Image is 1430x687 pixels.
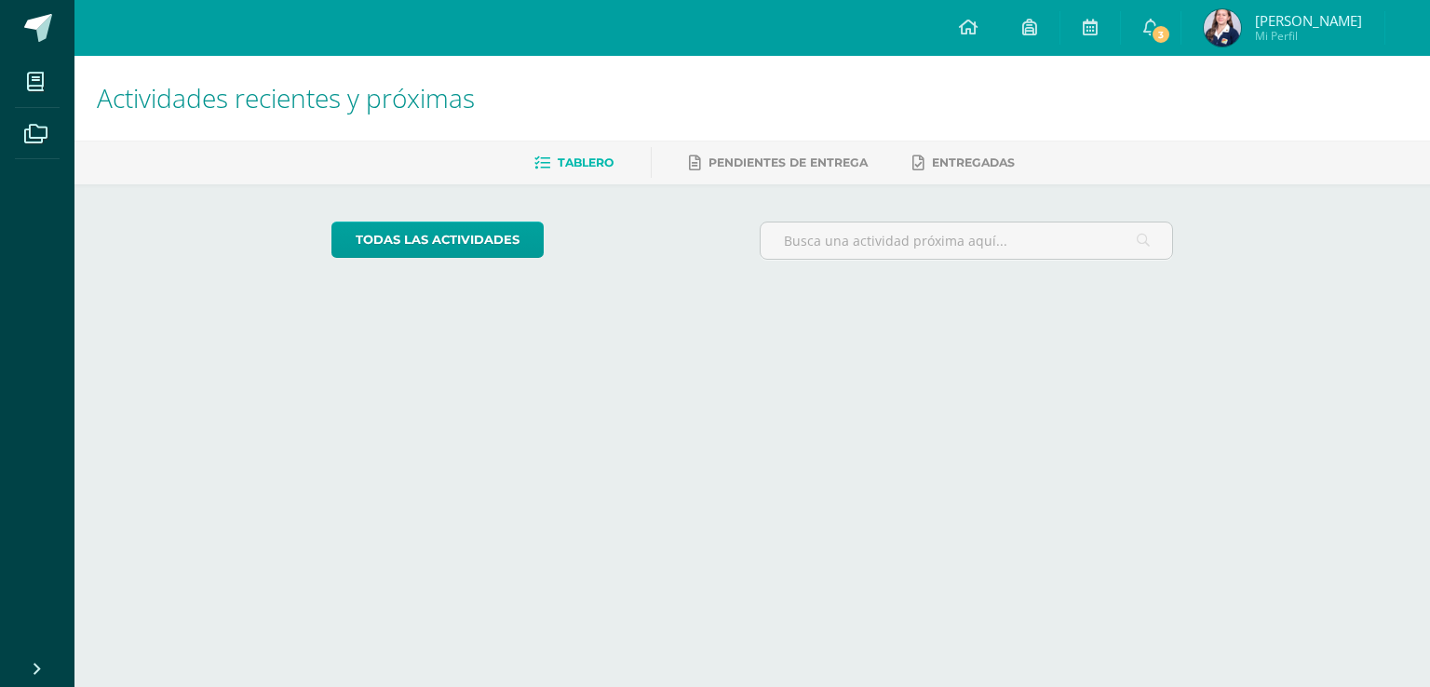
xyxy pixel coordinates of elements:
[1151,24,1171,45] span: 3
[331,222,544,258] a: todas las Actividades
[761,222,1173,259] input: Busca una actividad próxima aquí...
[534,148,614,178] a: Tablero
[1255,11,1362,30] span: [PERSON_NAME]
[558,155,614,169] span: Tablero
[1204,9,1241,47] img: 32f0398ae85d08570bc51b23a630c63e.png
[912,148,1015,178] a: Entregadas
[689,148,868,178] a: Pendientes de entrega
[932,155,1015,169] span: Entregadas
[708,155,868,169] span: Pendientes de entrega
[1255,28,1362,44] span: Mi Perfil
[97,80,475,115] span: Actividades recientes y próximas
